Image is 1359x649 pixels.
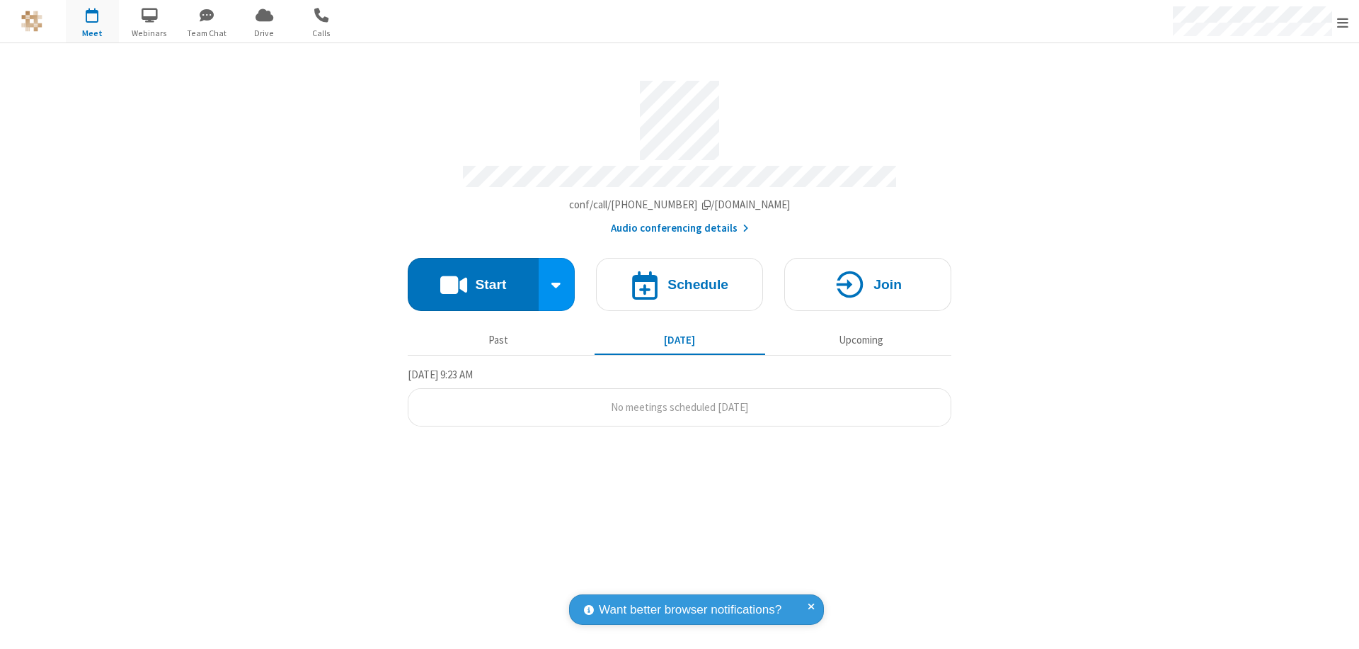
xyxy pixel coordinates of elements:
[873,278,902,291] h4: Join
[539,258,575,311] div: Start conference options
[784,258,951,311] button: Join
[408,258,539,311] button: Start
[611,220,749,237] button: Audio conferencing details
[596,258,763,311] button: Schedule
[413,327,584,354] button: Past
[611,400,748,414] span: No meetings scheduled [DATE]
[180,27,234,40] span: Team Chat
[66,27,119,40] span: Meet
[776,327,946,354] button: Upcoming
[599,601,781,619] span: Want better browser notifications?
[295,27,348,40] span: Calls
[123,27,176,40] span: Webinars
[408,366,951,427] section: Today's Meetings
[475,278,506,291] h4: Start
[408,70,951,237] section: Account details
[1324,612,1348,639] iframe: Chat
[408,368,473,381] span: [DATE] 9:23 AM
[595,327,765,354] button: [DATE]
[569,198,791,211] span: Copy my meeting room link
[238,27,291,40] span: Drive
[21,11,42,32] img: QA Selenium DO NOT DELETE OR CHANGE
[667,278,728,291] h4: Schedule
[569,197,791,213] button: Copy my meeting room linkCopy my meeting room link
